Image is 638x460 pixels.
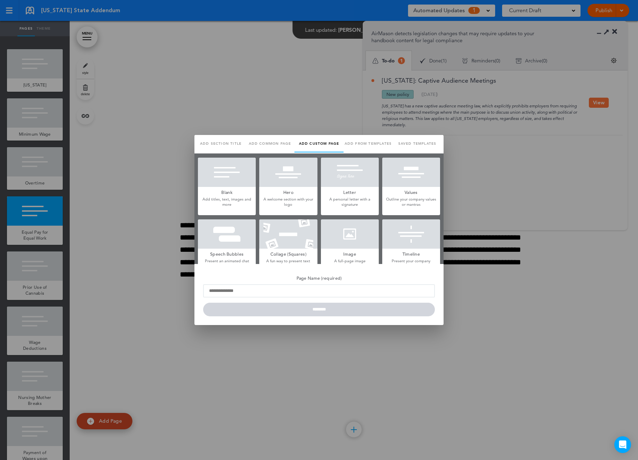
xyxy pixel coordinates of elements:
[203,273,435,282] h5: Page Name (required)
[321,197,379,208] p: A personal letter with a signature
[382,187,440,197] h5: Values
[245,135,294,152] a: Add common page
[382,258,440,269] p: Present your company history
[198,197,256,208] p: Add titles, text, images and more
[259,258,317,269] p: A fun way to present text and photos
[196,135,245,152] a: Add section title
[198,187,256,197] h5: Blank
[382,197,440,208] p: Outline your company values or mantras
[294,135,344,152] a: Add custom page
[198,249,256,258] h5: Speech Bubbles
[321,249,379,258] h5: Image
[344,135,393,152] a: Add from templates
[259,197,317,208] p: A welcome section with your logo
[321,258,379,264] p: A full-page image
[259,249,317,258] h5: Collage (Squares)
[393,135,442,152] a: Saved templates
[382,249,440,258] h5: Timeline
[259,187,317,197] h5: Hero
[321,187,379,197] h5: Letter
[203,284,435,297] input: Page Name (required)
[198,258,256,269] p: Present an animated chat conversation
[614,436,631,453] div: Open Intercom Messenger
